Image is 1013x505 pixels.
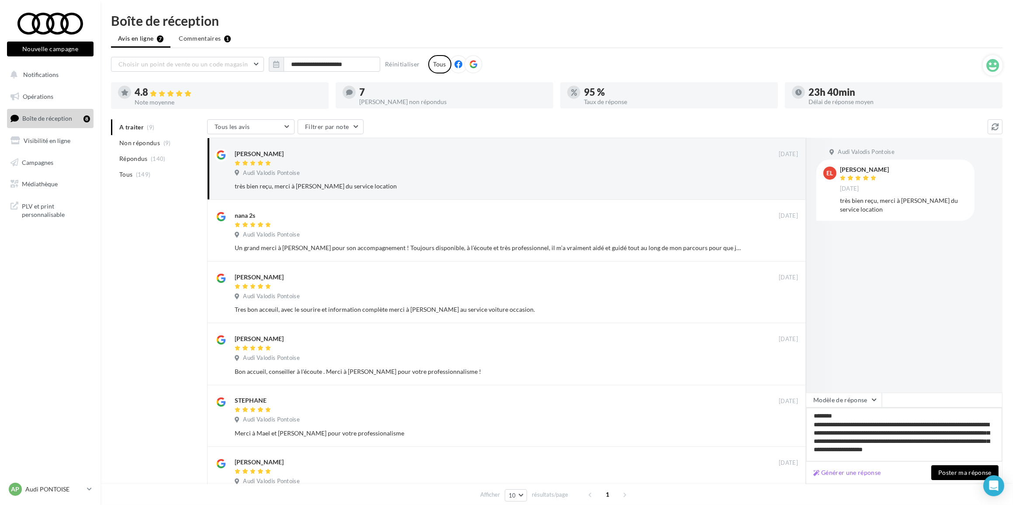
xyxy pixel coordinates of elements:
a: AP Audi PONTOISE [7,481,94,498]
span: PLV et print personnalisable [22,200,90,219]
button: Nouvelle campagne [7,42,94,56]
div: Open Intercom Messenger [983,475,1004,496]
span: [DATE] [840,185,859,193]
span: [DATE] [779,335,798,343]
span: Notifications [23,71,59,78]
span: Audi Valodis Pontoise [243,231,300,239]
div: Taux de réponse [584,99,771,105]
span: [DATE] [779,150,798,158]
button: Générer une réponse [810,467,885,478]
span: Médiathèque [22,180,58,188]
span: Audi Valodis Pontoise [243,477,300,485]
span: [DATE] [779,397,798,405]
div: [PERSON_NAME] [235,458,284,467]
div: 7 [359,87,546,97]
p: Audi PONTOISE [25,485,83,494]
span: Audi Valodis Pontoise [243,354,300,362]
div: Tres bon acceuil, avec le sourire et information complète merci à [PERSON_NAME] au service voitur... [235,305,741,314]
div: Note moyenne [135,99,322,105]
button: Notifications [5,66,92,84]
span: EL [827,169,833,178]
a: Campagnes [5,153,95,172]
span: 1 [600,488,614,502]
button: Filtrer par note [298,119,364,134]
div: 23h 40min [808,87,996,97]
button: Modèle de réponse [806,393,882,407]
span: [DATE] [779,459,798,467]
span: Audi Valodis Pontoise [243,293,300,300]
button: Poster ma réponse [931,465,999,480]
a: Médiathèque [5,175,95,193]
span: résultats/page [532,491,568,499]
span: Boîte de réception [22,115,72,122]
div: [PERSON_NAME] non répondus [359,99,546,105]
span: Campagnes [22,158,53,166]
div: nana 2s [235,211,255,220]
div: 1 [224,35,231,42]
span: Commentaires [179,34,221,43]
div: Délai de réponse moyen [808,99,996,105]
div: très bien reçu, merci à [PERSON_NAME] du service location [235,182,741,191]
a: Opérations [5,87,95,106]
a: Boîte de réception8 [5,109,95,128]
div: STEPHANE [235,396,267,405]
div: [PERSON_NAME] [235,334,284,343]
div: très bien reçu, merci à [PERSON_NAME] du service location [840,196,968,214]
span: Afficher [480,491,500,499]
div: Merci à Mael et [PERSON_NAME] pour votre professionalisme [235,429,741,438]
div: [PERSON_NAME] [235,273,284,282]
div: [PERSON_NAME] [840,167,889,173]
span: Audi Valodis Pontoise [243,169,300,177]
a: PLV et print personnalisable [5,197,95,223]
div: [PERSON_NAME] [235,150,284,158]
span: [DATE] [779,212,798,220]
span: Opérations [23,93,53,100]
span: Audi Valodis Pontoise [243,416,300,424]
span: Choisir un point de vente ou un code magasin [118,60,248,68]
a: Visibilité en ligne [5,132,95,150]
button: Choisir un point de vente ou un code magasin [111,57,264,72]
span: Audi Valodis Pontoise [838,148,895,156]
button: Tous les avis [207,119,295,134]
span: Répondus [119,154,148,163]
div: 8 [83,115,90,122]
button: 10 [505,489,527,502]
span: Visibilité en ligne [24,137,70,144]
div: Boîte de réception [111,14,1003,27]
div: Un grand merci à [PERSON_NAME] pour son accompagnement ! Toujours disponible, à l’écoute et très ... [235,244,741,252]
span: [DATE] [779,274,798,282]
div: 95 % [584,87,771,97]
div: 4.8 [135,87,322,98]
span: AP [11,485,20,494]
span: Tous les avis [215,123,250,130]
span: (9) [163,139,171,146]
span: Non répondus [119,139,160,147]
div: Tous [428,55,451,73]
div: Bon accueil, conseiller à l'écoute . Merci à [PERSON_NAME] pour votre professionnalisme ! [235,367,741,376]
span: (149) [136,171,151,178]
span: (140) [151,155,166,162]
span: Tous [119,170,132,179]
span: 10 [509,492,516,499]
button: Réinitialiser [382,59,423,70]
